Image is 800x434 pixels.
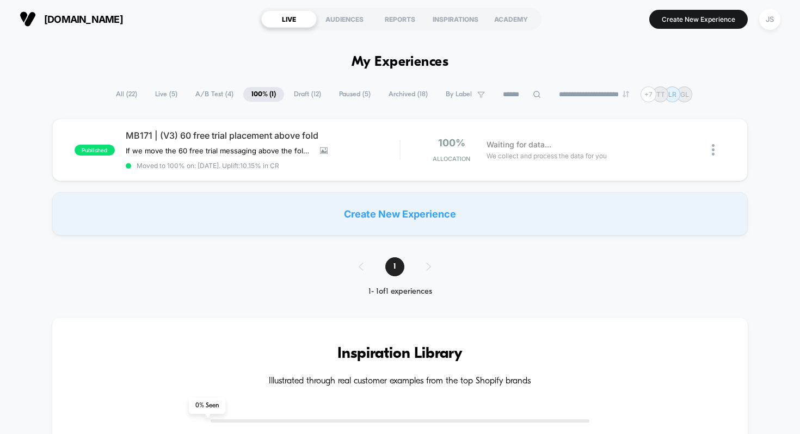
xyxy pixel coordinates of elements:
div: REPORTS [372,10,428,28]
button: Create New Experience [649,10,748,29]
span: All ( 22 ) [108,87,145,102]
span: Paused ( 5 ) [331,87,379,102]
p: GL [680,90,689,98]
button: [DOMAIN_NAME] [16,10,126,28]
p: TT [656,90,665,98]
span: 0 % Seen [189,398,225,414]
div: INSPIRATIONS [428,10,483,28]
span: Draft ( 12 ) [286,87,329,102]
span: We collect and process the data for you [487,151,607,161]
div: LIVE [261,10,317,28]
span: Waiting for data... [487,139,551,151]
span: [DOMAIN_NAME] [44,14,123,25]
span: 100% ( 1 ) [243,87,284,102]
div: Create New Experience [52,192,748,235]
span: 100% [438,137,465,148]
img: end [623,91,629,97]
p: LR [668,90,676,98]
div: AUDIENCES [317,10,372,28]
h3: Inspiration Library [85,345,716,363]
div: ACADEMY [483,10,539,28]
span: published [75,145,115,156]
span: Allocation [433,155,470,163]
span: Moved to 100% on: [DATE] . Uplift: 10.15% in CR [137,162,279,170]
img: close [712,144,715,156]
h1: My Experiences [352,54,449,70]
button: JS [756,8,784,30]
span: If we move the 60 free trial messaging above the fold for mobile,then conversions will increase,b... [126,146,312,155]
div: + 7 [641,86,656,102]
span: Archived ( 18 ) [380,87,436,102]
span: 1 [385,257,404,276]
span: Live ( 5 ) [147,87,186,102]
span: A/B Test ( 4 ) [187,87,242,102]
div: JS [759,9,780,30]
span: By Label [446,90,472,98]
h4: Illustrated through real customer examples from the top Shopify brands [85,376,716,387]
span: MB171 | (V3) 60 free trial placement above fold [126,130,400,141]
img: Visually logo [20,11,36,27]
div: 1 - 1 of 1 experiences [348,287,453,296]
